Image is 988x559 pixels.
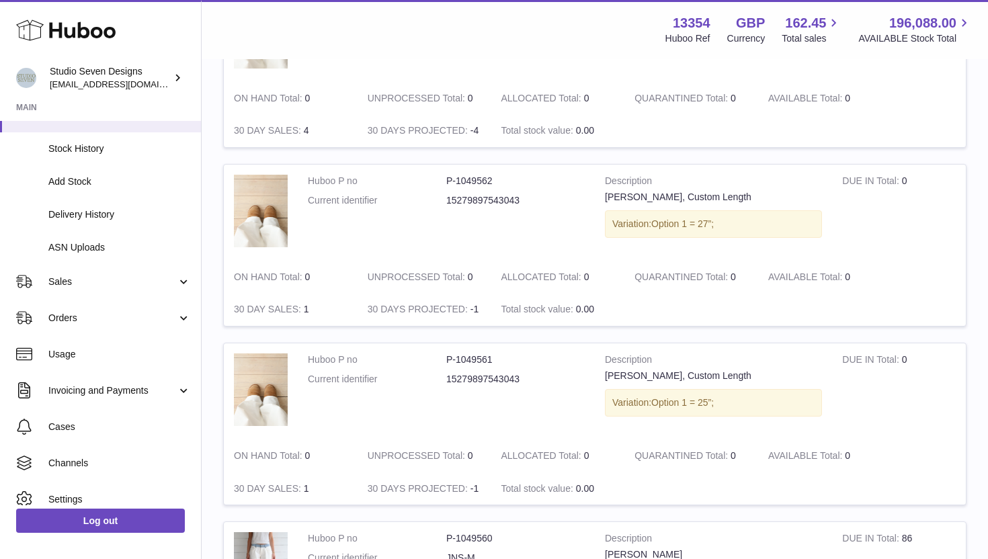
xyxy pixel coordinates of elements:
strong: QUARANTINED Total [634,271,731,286]
td: -4 [358,114,491,147]
div: Currency [727,32,766,45]
span: Delivery History [48,208,191,221]
span: [EMAIL_ADDRESS][DOMAIN_NAME] [50,79,198,89]
td: 0 [224,261,358,294]
td: 0 [758,82,892,115]
a: 162.45 Total sales [782,14,841,45]
dt: Huboo P no [308,532,446,545]
div: Studio Seven Designs [50,65,171,91]
dt: Current identifier [308,194,446,207]
td: 0 [758,439,892,472]
span: 0 [731,450,736,461]
strong: 13354 [673,14,710,32]
span: Total sales [782,32,841,45]
strong: DUE IN Total [842,533,901,547]
strong: AVAILABLE Total [768,450,845,464]
div: Huboo Ref [665,32,710,45]
strong: ALLOCATED Total [501,93,583,107]
span: AVAILABLE Stock Total [858,32,972,45]
div: Variation: [605,210,822,238]
dt: Current identifier [308,373,446,386]
dd: P-1049560 [446,532,585,545]
span: 162.45 [785,14,826,32]
a: Log out [16,509,185,533]
td: 0 [832,343,966,439]
strong: 30 DAYS PROJECTED [368,483,470,497]
span: ASN Uploads [48,241,191,254]
td: 4 [224,114,358,147]
strong: 30 DAY SALES [234,125,304,139]
strong: Total stock value [501,125,575,139]
strong: Description [605,532,822,548]
td: 0 [358,439,491,472]
strong: AVAILABLE Total [768,271,845,286]
strong: 30 DAY SALES [234,304,304,318]
strong: QUARANTINED Total [634,450,731,464]
dd: P-1049561 [446,353,585,366]
strong: Description [605,175,822,191]
strong: UNPROCESSED Total [368,93,468,107]
td: 0 [758,261,892,294]
dd: 15279897543043 [446,194,585,207]
span: 0.00 [576,125,594,136]
strong: Total stock value [501,483,575,497]
span: 196,088.00 [889,14,956,32]
td: 1 [224,293,358,326]
span: 0.00 [576,304,594,314]
span: Orders [48,312,177,325]
img: product image [234,353,288,425]
strong: UNPROCESSED Total [368,450,468,464]
span: Stock History [48,142,191,155]
strong: UNPROCESSED Total [368,271,468,286]
img: contact.studiosevendesigns@gmail.com [16,68,36,88]
span: Option 1 = 27”; [651,218,714,229]
strong: ON HAND Total [234,93,305,107]
td: 0 [224,82,358,115]
strong: ON HAND Total [234,271,305,286]
span: Settings [48,493,191,506]
div: Variation: [605,389,822,417]
strong: AVAILABLE Total [768,93,845,107]
strong: Total stock value [501,304,575,318]
span: Usage [48,348,191,361]
span: 0 [731,271,736,282]
span: Channels [48,457,191,470]
strong: 30 DAY SALES [234,483,304,497]
td: -1 [358,293,491,326]
td: 0 [491,439,624,472]
div: [PERSON_NAME], Custom Length [605,191,822,204]
strong: ALLOCATED Total [501,271,583,286]
span: Invoicing and Payments [48,384,177,397]
strong: GBP [736,14,765,32]
span: Cases [48,421,191,433]
span: 0.00 [576,483,594,494]
td: 1 [224,472,358,505]
span: Option 1 = 25”; [651,397,714,408]
strong: QUARANTINED Total [634,93,731,107]
dd: 15279897543043 [446,373,585,386]
dt: Huboo P no [308,353,446,366]
strong: 30 DAYS PROJECTED [368,125,470,139]
span: Add Stock [48,175,191,188]
dd: P-1049562 [446,175,585,187]
td: 0 [832,165,966,260]
strong: DUE IN Total [842,175,901,189]
dt: Huboo P no [308,175,446,187]
span: 0 [731,93,736,103]
td: 0 [358,82,491,115]
strong: ALLOCATED Total [501,450,583,464]
td: 0 [358,261,491,294]
td: 0 [491,261,624,294]
strong: DUE IN Total [842,354,901,368]
strong: ON HAND Total [234,450,305,464]
strong: Description [605,353,822,370]
td: 0 [491,82,624,115]
div: [PERSON_NAME], Custom Length [605,370,822,382]
span: Sales [48,275,177,288]
img: product image [234,175,288,247]
strong: 30 DAYS PROJECTED [368,304,470,318]
td: 0 [224,439,358,472]
a: 196,088.00 AVAILABLE Stock Total [858,14,972,45]
td: -1 [358,472,491,505]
